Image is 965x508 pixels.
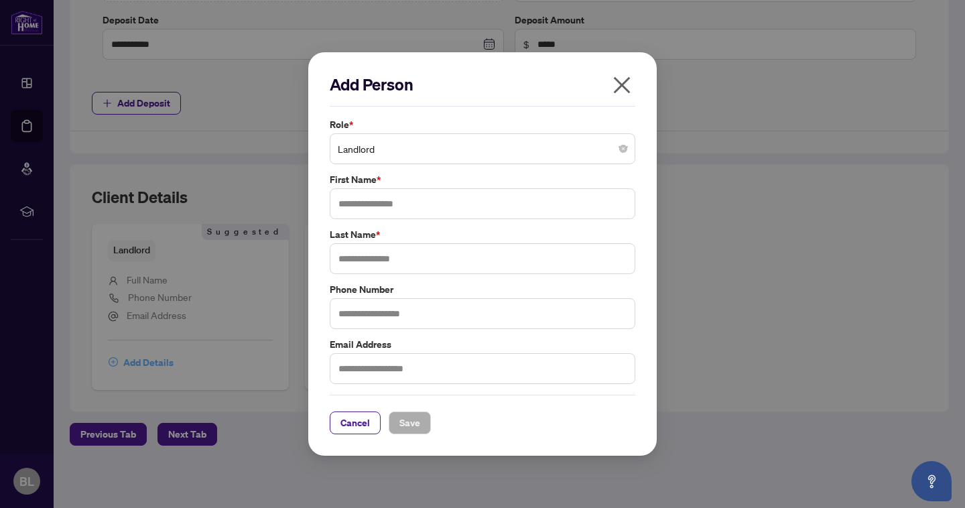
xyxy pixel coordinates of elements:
label: Phone Number [330,282,635,297]
span: close [611,74,633,96]
label: First Name [330,172,635,187]
h2: Add Person [330,74,635,95]
label: Email Address [330,337,635,352]
span: Cancel [340,412,370,434]
button: Open asap [911,461,952,501]
span: Landlord [338,136,627,162]
span: close-circle [619,145,627,153]
label: Last Name [330,227,635,242]
button: Save [389,411,431,434]
label: Role [330,117,635,132]
button: Cancel [330,411,381,434]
